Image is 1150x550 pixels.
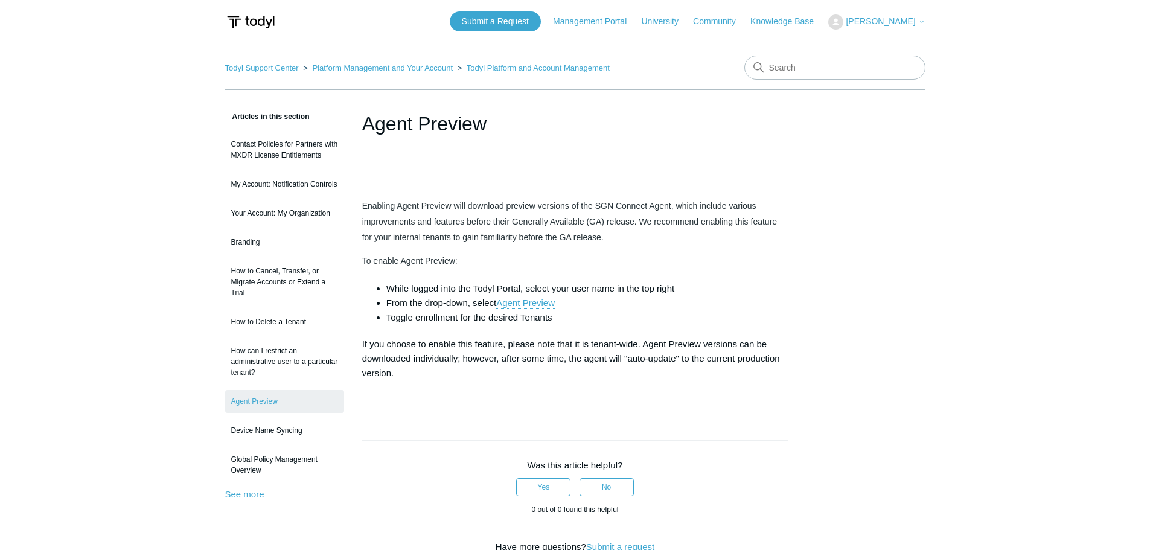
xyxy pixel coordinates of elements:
[467,63,610,72] a: Todyl Platform and Account Management
[580,478,634,496] button: This article was not helpful
[750,15,826,28] a: Knowledge Base
[744,56,925,80] input: Search
[225,260,344,304] a: How to Cancel, Transfer, or Migrate Accounts or Extend a Trial
[553,15,639,28] a: Management Portal
[455,63,610,72] li: Todyl Platform and Account Management
[225,133,344,167] a: Contact Policies for Partners with MXDR License Entitlements
[528,460,623,470] span: Was this article helpful?
[450,11,541,31] a: Submit a Request
[225,489,264,499] a: See more
[386,310,788,325] li: Toggle enrollment for the desired Tenants
[312,63,453,72] a: Platform Management and Your Account
[641,15,690,28] a: University
[301,63,455,72] li: Platform Management and Your Account
[828,14,925,30] button: [PERSON_NAME]
[362,109,788,138] h1: Agent Preview
[225,63,301,72] li: Todyl Support Center
[846,16,915,26] span: [PERSON_NAME]
[516,478,570,496] button: This article was helpful
[225,231,344,254] a: Branding
[362,337,788,380] p: If you choose to enable this feature, please note that it is tenant-wide. Agent Preview versions ...
[693,15,748,28] a: Community
[225,63,299,72] a: Todyl Support Center
[225,202,344,225] a: Your Account: My Organization
[362,199,788,245] p: Enabling Agent Preview will download preview versions of the SGN Connect Agent, which include var...
[496,298,555,309] a: Agent Preview
[225,390,344,413] a: Agent Preview
[531,505,618,514] span: 0 out of 0 found this helpful
[362,254,788,269] p: To enable Agent Preview:
[225,112,310,121] span: Articles in this section
[386,281,788,296] li: While logged into the Todyl Portal, select your user name in the top right
[225,310,344,333] a: How to Delete a Tenant
[225,419,344,442] a: Device Name Syncing
[386,296,788,310] li: From the drop-down, select
[225,339,344,384] a: How can I restrict an administrative user to a particular tenant?
[225,11,276,33] img: Todyl Support Center Help Center home page
[225,173,344,196] a: My Account: Notification Controls
[225,448,344,482] a: Global Policy Management Overview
